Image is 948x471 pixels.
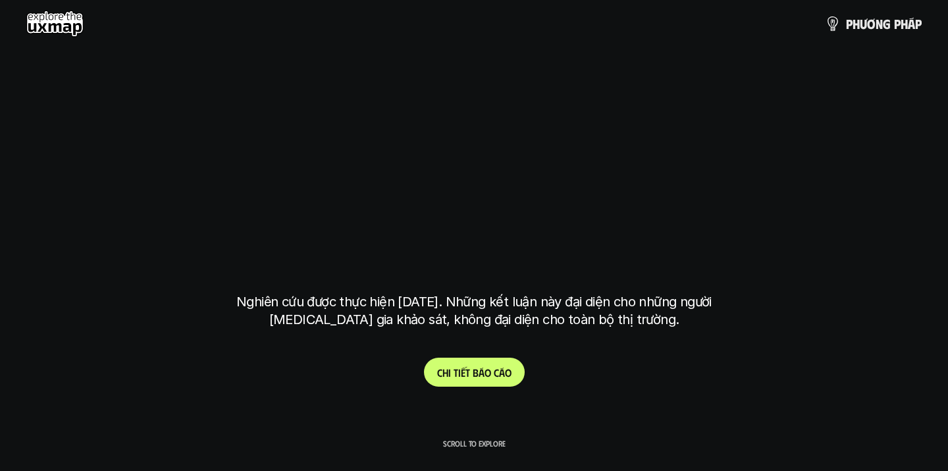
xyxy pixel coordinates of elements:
[424,358,525,387] a: Chitiếtbáocáo
[437,366,442,379] span: C
[860,16,867,31] span: ư
[894,16,901,31] span: p
[485,366,491,379] span: o
[479,366,485,379] span: á
[876,16,883,31] span: n
[846,16,853,31] span: p
[442,366,448,379] span: h
[429,72,529,88] h6: Kết quả nghiên cứu
[494,366,499,379] span: c
[227,293,721,329] p: Nghiên cứu được thực hiện [DATE]. Những kết luận này đại diện cho những người [MEDICAL_DATA] gia ...
[915,16,922,31] span: p
[473,366,479,379] span: b
[499,366,505,379] span: á
[443,439,506,448] p: Scroll to explore
[867,16,876,31] span: ơ
[458,366,461,379] span: i
[505,366,512,379] span: o
[461,366,465,379] span: ế
[901,16,908,31] span: h
[465,366,470,379] span: t
[240,209,709,264] h1: tại [GEOGRAPHIC_DATA]
[908,16,915,31] span: á
[883,16,891,31] span: g
[234,105,714,160] h1: phạm vi công việc của
[825,11,922,37] a: phươngpháp
[448,366,451,379] span: i
[853,16,860,31] span: h
[454,366,458,379] span: t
